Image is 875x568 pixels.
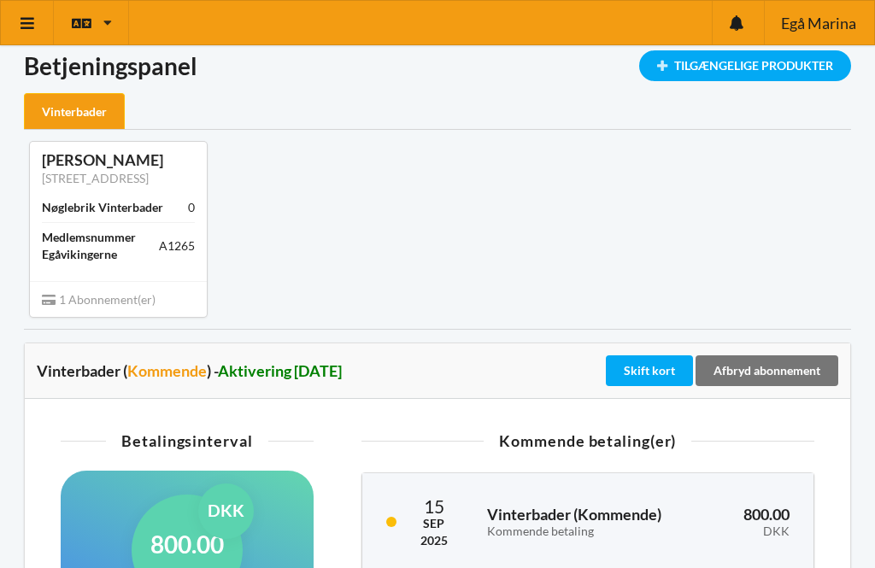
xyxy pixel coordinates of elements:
div: Kommende betaling [487,524,690,539]
div: ( ) - [123,362,342,379]
div: Skift kort [606,355,693,386]
div: DKK [714,524,790,539]
h3: 800.00 [714,505,790,539]
h3: Vinterbader ( ) [487,505,690,539]
a: [STREET_ADDRESS] [42,171,149,185]
div: 2025 [420,532,448,549]
div: 0 [188,199,195,216]
div: Medlemsnummer Egåvikingerne [42,229,159,263]
span: Kommende [127,361,207,380]
div: Afbryd abonnement [696,355,838,386]
div: Tilgængelige Produkter [639,50,851,81]
h1: Betjeningspanel [24,50,851,81]
h1: 800.00 [150,529,224,559]
div: Vinterbader [24,93,125,130]
div: A1265 [159,237,195,255]
span: Kommende [578,505,657,524]
div: Nøglebrik Vinterbader [42,199,163,216]
span: 1 Abonnement(er) [42,292,156,307]
div: 15 [420,497,448,515]
div: Betalingsinterval [61,433,314,448]
div: Kommende betaling(er) [361,433,814,448]
div: Sep [420,515,448,532]
div: DKK [198,483,254,539]
span: Aktivering [DATE] [218,361,342,380]
div: [PERSON_NAME] [42,150,195,170]
div: Vinterbader [37,362,602,379]
span: Egå Marina [781,15,856,31]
